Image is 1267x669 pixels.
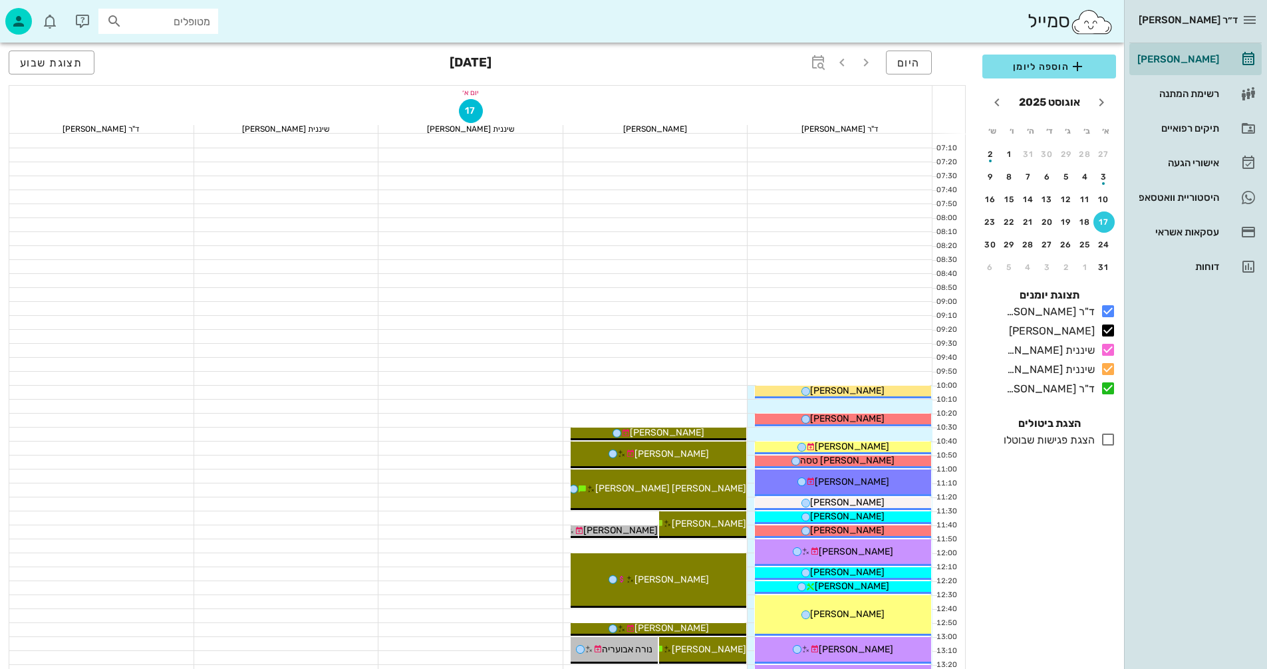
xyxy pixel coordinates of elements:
button: 5 [999,257,1020,278]
div: 07:20 [932,157,960,168]
div: 10:20 [932,408,960,420]
div: 12:20 [932,576,960,587]
button: הוספה ליומן [982,55,1116,78]
div: 11:10 [932,478,960,489]
button: 18 [1075,211,1096,233]
div: 2 [980,150,1001,159]
span: [PERSON_NAME] [810,608,885,620]
div: 22 [999,217,1020,227]
button: 6 [1037,166,1058,188]
div: 2 [1056,263,1077,272]
button: 11 [1075,189,1096,210]
div: 4 [1075,172,1096,182]
button: 16 [980,189,1001,210]
div: [PERSON_NAME] [1135,54,1219,65]
div: 12:00 [932,548,960,559]
h3: [DATE] [450,51,492,77]
span: [PERSON_NAME] [815,476,889,487]
button: 30 [980,234,1001,255]
div: 23 [980,217,1001,227]
div: 10:00 [932,380,960,392]
div: 30 [1037,150,1058,159]
div: 08:20 [932,241,960,252]
button: חודש שעבר [1089,90,1113,114]
div: 24 [1093,240,1115,249]
div: [PERSON_NAME] [1004,323,1095,339]
button: 20 [1037,211,1058,233]
div: 07:40 [932,185,960,196]
button: 3 [1093,166,1115,188]
div: 07:50 [932,199,960,210]
div: 6 [1037,172,1058,182]
div: 9 [980,172,1001,182]
button: היום [886,51,932,74]
div: 11:50 [932,534,960,545]
button: 1 [1075,257,1096,278]
div: 31 [1018,150,1039,159]
span: [PERSON_NAME] [672,644,746,655]
h4: תצוגת יומנים [982,287,1116,303]
div: 14 [1018,195,1039,204]
div: עסקאות אשראי [1135,227,1219,237]
span: נורה אבועריה [602,644,652,655]
div: תיקים רפואיים [1135,123,1219,134]
a: דוחות [1129,251,1262,283]
button: 23 [980,211,1001,233]
div: 27 [1037,240,1058,249]
div: 09:50 [932,366,960,378]
th: ג׳ [1059,120,1077,142]
th: א׳ [1097,120,1115,142]
button: 24 [1093,234,1115,255]
a: תיקים רפואיים [1129,112,1262,144]
div: 11:40 [932,520,960,531]
div: ד"ר [PERSON_NAME] [1001,304,1095,320]
th: ה׳ [1022,120,1039,142]
span: [PERSON_NAME] [634,574,709,585]
button: 14 [1018,189,1039,210]
div: ד"ר [PERSON_NAME] [9,125,194,133]
button: 29 [999,234,1020,255]
div: 21 [1018,217,1039,227]
div: 10:50 [932,450,960,462]
div: 12:10 [932,562,960,573]
div: 29 [999,240,1020,249]
div: 17 [1093,217,1115,227]
button: 4 [1018,257,1039,278]
div: 09:40 [932,352,960,364]
div: דוחות [1135,261,1219,272]
div: 25 [1075,240,1096,249]
div: 29 [1056,150,1077,159]
button: 21 [1018,211,1039,233]
span: ד״ר [PERSON_NAME] [1139,14,1238,26]
button: 27 [1093,144,1115,165]
span: 17 [460,105,482,116]
button: 7 [1018,166,1039,188]
div: 12 [1056,195,1077,204]
div: 5 [1056,172,1077,182]
button: 9 [980,166,1001,188]
div: רשימת המתנה [1135,88,1219,99]
span: [PERSON_NAME] [630,427,704,438]
div: 10 [1093,195,1115,204]
span: [PERSON_NAME] [810,497,885,508]
button: 17 [459,99,483,123]
span: [PERSON_NAME] טסה [800,455,895,466]
span: [PERSON_NAME] [PERSON_NAME] [595,483,746,494]
button: 27 [1037,234,1058,255]
a: עסקאות אשראי [1129,216,1262,248]
span: [PERSON_NAME] [810,413,885,424]
span: [PERSON_NAME] [810,385,885,396]
div: 20 [1037,217,1058,227]
div: 07:30 [932,171,960,182]
button: 10 [1093,189,1115,210]
div: יום א׳ [9,86,932,99]
div: שיננית [PERSON_NAME] [378,125,563,133]
button: 15 [999,189,1020,210]
button: 1 [999,144,1020,165]
button: 26 [1056,234,1077,255]
div: 09:30 [932,338,960,350]
div: 09:10 [932,311,960,322]
button: 25 [1075,234,1096,255]
span: תג [39,11,47,19]
div: 13 [1037,195,1058,204]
